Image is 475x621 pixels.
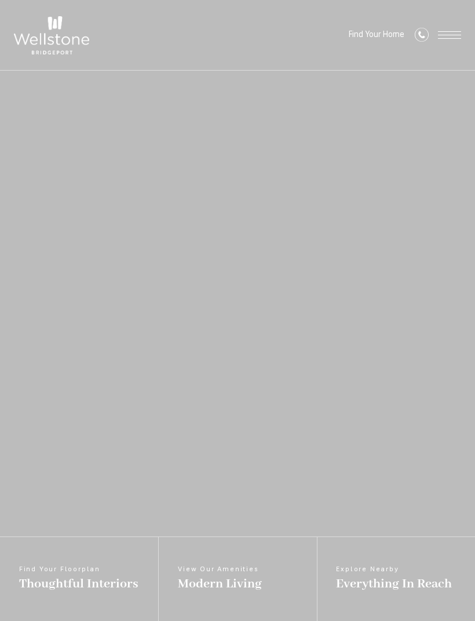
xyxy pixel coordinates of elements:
span: Find Your Floorplan [19,566,138,573]
span: Modern Living [178,576,262,592]
a: Explore Nearby [317,537,475,621]
span: Explore Nearby [336,566,452,573]
span: Everything In Reach [336,576,452,592]
a: Call Us at (253) 642-8681 [415,28,429,43]
a: Find Your Home [349,31,404,39]
a: View Our Amenities [158,537,316,621]
img: Wellstone [14,16,89,54]
button: Open Menu [438,31,461,39]
span: View Our Amenities [178,566,262,573]
span: Thoughtful Interiors [19,576,138,592]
